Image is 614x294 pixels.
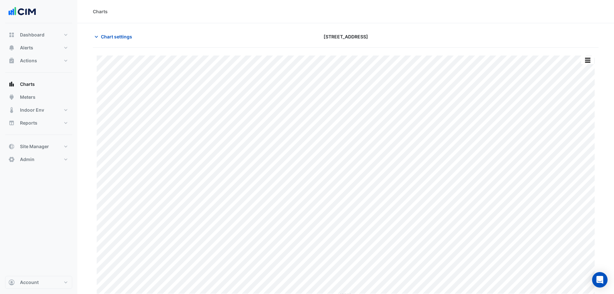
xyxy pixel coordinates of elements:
[8,107,15,113] app-icon: Indoor Env
[8,57,15,64] app-icon: Actions
[20,120,37,126] span: Reports
[20,81,35,87] span: Charts
[5,117,72,129] button: Reports
[324,33,368,40] span: [STREET_ADDRESS]
[8,45,15,51] app-icon: Alerts
[93,31,136,42] button: Chart settings
[20,156,34,163] span: Admin
[20,45,33,51] span: Alerts
[20,107,44,113] span: Indoor Env
[20,143,49,150] span: Site Manager
[581,56,594,64] button: More Options
[20,32,44,38] span: Dashboard
[101,33,132,40] span: Chart settings
[5,41,72,54] button: Alerts
[8,156,15,163] app-icon: Admin
[8,143,15,150] app-icon: Site Manager
[5,276,72,289] button: Account
[8,94,15,100] app-icon: Meters
[20,279,39,286] span: Account
[8,120,15,126] app-icon: Reports
[5,104,72,117] button: Indoor Env
[5,140,72,153] button: Site Manager
[8,32,15,38] app-icon: Dashboard
[5,153,72,166] button: Admin
[93,8,108,15] div: Charts
[5,78,72,91] button: Charts
[5,54,72,67] button: Actions
[20,57,37,64] span: Actions
[20,94,35,100] span: Meters
[8,5,37,18] img: Company Logo
[5,28,72,41] button: Dashboard
[5,91,72,104] button: Meters
[8,81,15,87] app-icon: Charts
[592,272,608,288] div: Open Intercom Messenger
